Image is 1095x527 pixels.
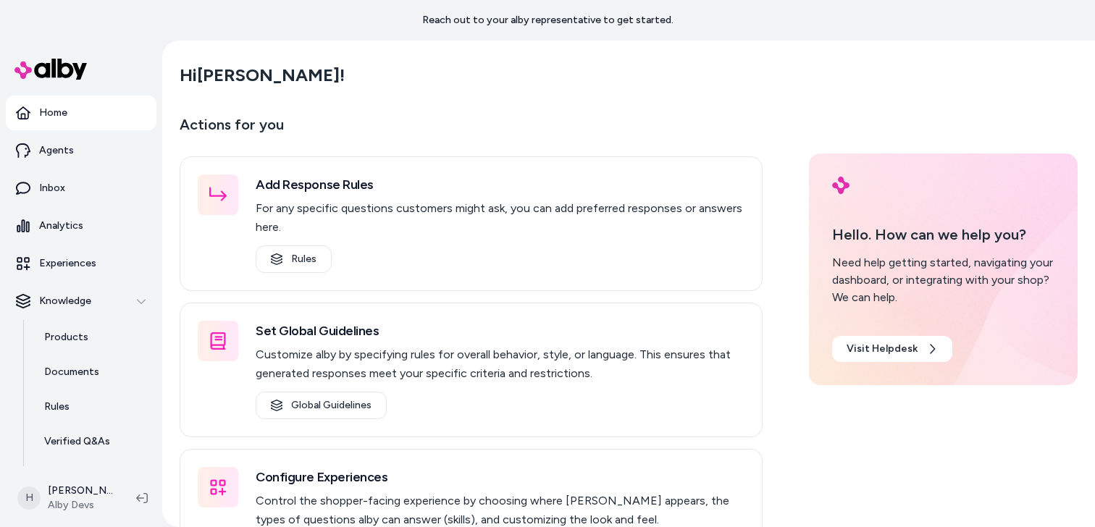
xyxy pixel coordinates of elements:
[48,498,113,513] span: Alby Devs
[30,424,156,459] a: Verified Q&As
[256,245,332,273] a: Rules
[44,330,88,345] p: Products
[39,181,65,195] p: Inbox
[17,486,41,510] span: H
[832,254,1054,306] div: Need help getting started, navigating your dashboard, or integrating with your shop? We can help.
[832,177,849,194] img: alby Logo
[39,106,67,120] p: Home
[422,13,674,28] p: Reach out to your alby representative to get started.
[44,365,99,379] p: Documents
[6,133,156,168] a: Agents
[48,484,113,498] p: [PERSON_NAME]
[6,208,156,243] a: Analytics
[44,434,110,449] p: Verified Q&As
[39,294,91,308] p: Knowledge
[30,389,156,424] a: Rules
[832,224,1054,245] p: Hello. How can we help you?
[256,321,744,341] h3: Set Global Guidelines
[256,392,387,419] a: Global Guidelines
[180,113,763,148] p: Actions for you
[39,219,83,233] p: Analytics
[6,96,156,130] a: Home
[256,174,744,195] h3: Add Response Rules
[256,467,744,487] h3: Configure Experiences
[256,199,744,237] p: For any specific questions customers might ask, you can add preferred responses or answers here.
[180,64,345,86] h2: Hi [PERSON_NAME] !
[6,284,156,319] button: Knowledge
[30,320,156,355] a: Products
[30,355,156,389] a: Documents
[6,246,156,281] a: Experiences
[14,59,87,80] img: alby Logo
[832,336,952,362] a: Visit Helpdesk
[39,256,96,271] p: Experiences
[6,171,156,206] a: Inbox
[9,475,125,521] button: H[PERSON_NAME]Alby Devs
[44,400,70,414] p: Rules
[39,143,74,158] p: Agents
[256,345,744,383] p: Customize alby by specifying rules for overall behavior, style, or language. This ensures that ge...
